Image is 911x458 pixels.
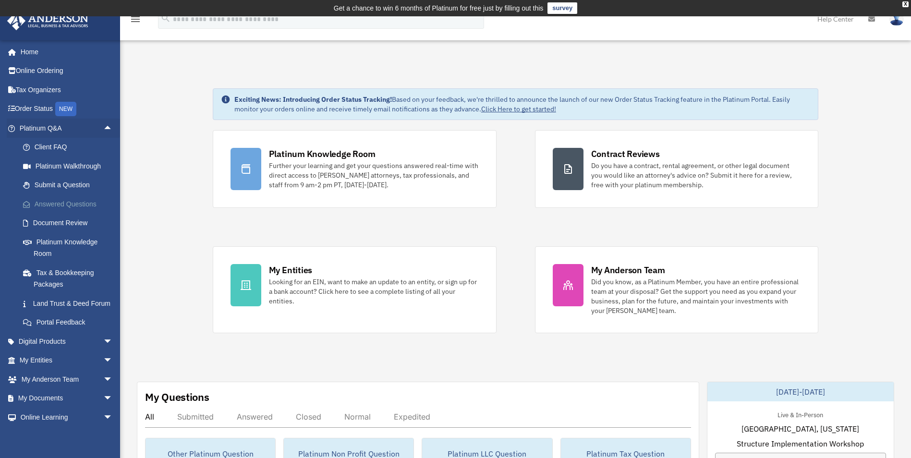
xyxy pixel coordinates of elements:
a: My Entities Looking for an EIN, want to make an update to an entity, or sign up for a bank accoun... [213,246,497,333]
img: Anderson Advisors Platinum Portal [4,12,91,30]
div: My Questions [145,390,209,404]
a: Tax & Bookkeeping Packages [13,263,127,294]
div: Expedited [394,412,430,422]
div: Do you have a contract, rental agreement, or other legal document you would like an attorney's ad... [591,161,801,190]
div: Further your learning and get your questions answered real-time with direct access to [PERSON_NAM... [269,161,479,190]
div: [DATE]-[DATE] [707,382,894,401]
a: Tax Organizers [7,80,127,99]
span: arrow_drop_down [103,332,122,351]
a: Platinum Knowledge Room Further your learning and get your questions answered real-time with dire... [213,130,497,208]
span: Structure Implementation Workshop [737,438,864,449]
a: My Anderson Team Did you know, as a Platinum Member, you have an entire professional team at your... [535,246,819,333]
a: Client FAQ [13,138,127,157]
i: menu [130,13,141,25]
div: close [902,1,909,7]
a: Click Here to get started! [481,105,556,113]
a: Portal Feedback [13,313,127,332]
span: arrow_drop_down [103,389,122,409]
a: Submit a Question [13,176,127,195]
span: [GEOGRAPHIC_DATA], [US_STATE] [741,423,859,434]
i: search [160,13,171,24]
div: Platinum Knowledge Room [269,148,376,160]
a: Digital Productsarrow_drop_down [7,332,127,351]
div: Contract Reviews [591,148,660,160]
a: Contract Reviews Do you have a contract, rental agreement, or other legal document you would like... [535,130,819,208]
a: My Entitiesarrow_drop_down [7,351,127,370]
span: arrow_drop_up [103,119,122,138]
div: Answered [237,412,273,422]
a: menu [130,17,141,25]
a: Platinum Q&Aarrow_drop_up [7,119,127,138]
a: Platinum Knowledge Room [13,232,127,263]
div: Looking for an EIN, want to make an update to an entity, or sign up for a bank account? Click her... [269,277,479,306]
a: Document Review [13,214,127,233]
strong: Exciting News: Introducing Order Status Tracking! [234,95,392,104]
div: My Entities [269,264,312,276]
span: arrow_drop_down [103,408,122,427]
div: Closed [296,412,321,422]
span: arrow_drop_down [103,370,122,389]
div: NEW [55,102,76,116]
a: My Documentsarrow_drop_down [7,389,127,408]
div: All [145,412,154,422]
div: Normal [344,412,371,422]
span: arrow_drop_down [103,351,122,371]
a: survey [547,2,577,14]
a: Online Ordering [7,61,127,81]
a: Order StatusNEW [7,99,127,119]
a: Online Learningarrow_drop_down [7,408,127,427]
div: Live & In-Person [770,409,831,419]
div: My Anderson Team [591,264,665,276]
div: Did you know, as a Platinum Member, you have an entire professional team at your disposal? Get th... [591,277,801,315]
a: Platinum Walkthrough [13,157,127,176]
a: My Anderson Teamarrow_drop_down [7,370,127,389]
div: Submitted [177,412,214,422]
img: User Pic [889,12,904,26]
div: Get a chance to win 6 months of Platinum for free just by filling out this [334,2,544,14]
div: Based on your feedback, we're thrilled to announce the launch of our new Order Status Tracking fe... [234,95,811,114]
a: Home [7,42,122,61]
a: Answered Questions [13,194,127,214]
a: Land Trust & Deed Forum [13,294,127,313]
